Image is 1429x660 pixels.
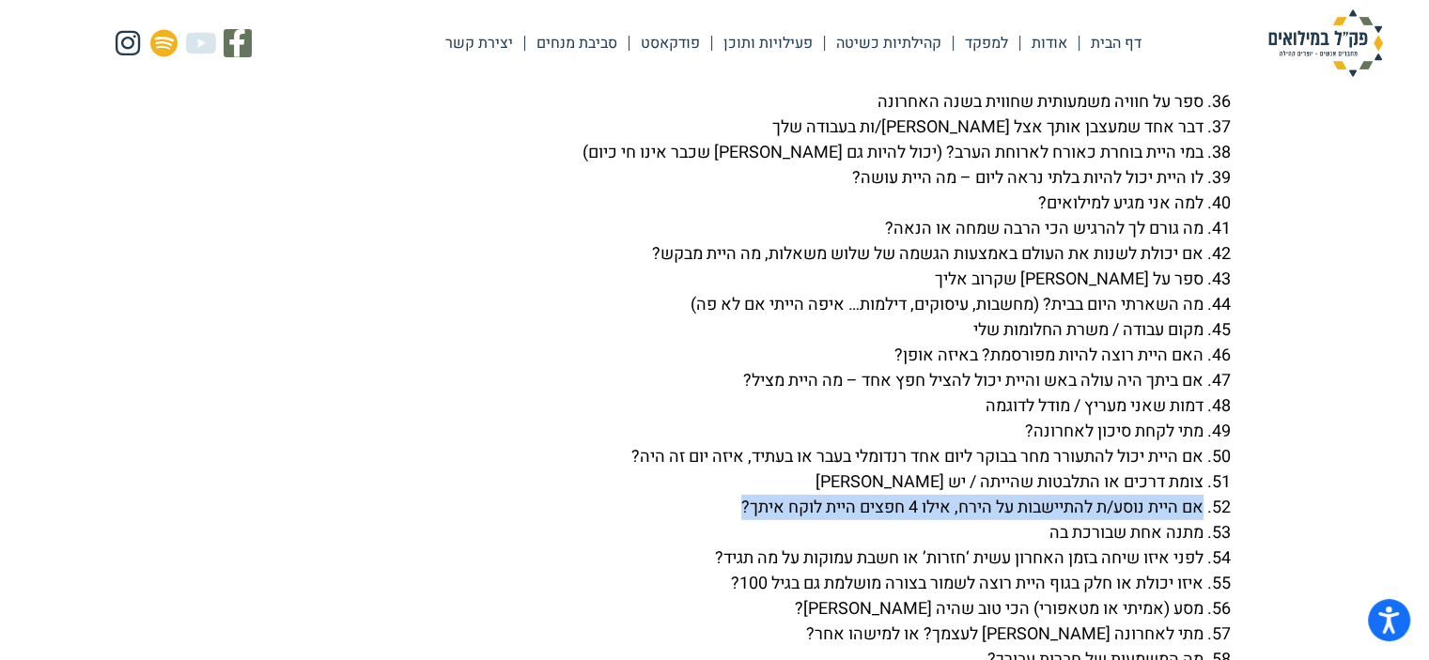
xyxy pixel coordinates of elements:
[189,317,1204,343] li: מקום עבודה / משרת החלומות שלי
[189,292,1204,317] li: מה השארתי היום בבית? (מחשבות, עיסוקים, דילמות… איפה הייתי אם לא פה)
[629,22,711,65] a: פודקאסט
[189,444,1204,469] li: אם היית יכול להתעורר מחר בבוקר ליום אחד רנדומלי בעבר או בעתיד, איזה יום זה היה?
[434,22,524,65] a: יצירת קשר
[189,267,1204,292] li: ספר על [PERSON_NAME] שקרוב אליך
[825,22,953,65] a: קהילתיות כשיטה
[189,393,1204,419] li: דמות שאני מעריץ / מודל לדוגמה
[189,622,1204,647] li: מתי לאחרונה [PERSON_NAME] לעצמך? או למישהו אחר?
[189,545,1204,571] li: לפני איזו שיחה בזמן האחרון עשית ‘חזרות’ או חשבת עמוקות על מה תגיד?
[189,140,1204,165] li: במי היית בוחרת כאורח לארוחת הערב? (יכול להיות גם [PERSON_NAME] שכבר אינו חי כיום)
[189,419,1204,444] li: מתי לקחת סיכון לאחרונה?
[434,22,1153,65] nav: Menu
[189,165,1204,191] li: לו היית יכול להיות בלתי נראה ליום – מה היית עושה?
[189,520,1204,545] li: מתנה אחת שבורכת בה
[1080,22,1153,65] a: דף הבית
[1232,9,1420,77] img: פק"ל
[712,22,824,65] a: פעילויות ותוכן
[189,191,1204,216] li: למה אני מגיע למילואים?
[189,115,1204,140] li: דבר אחד שמעצבן אותך אצל [PERSON_NAME]/ות בעבודה שלך
[189,241,1204,267] li: אם יכולת לשנות את העולם באמצעות הגשמה של שלוש משאלות, מה היית מבקש?
[189,469,1204,495] li: צומת דרכים או התלבטות שהייתה / יש [PERSON_NAME]
[189,216,1204,241] li: מה גורם לך להרגיש הכי הרבה שמחה או הנאה?
[954,22,1019,65] a: למפקד
[189,596,1204,622] li: מסע (אמיתי או מטאפורי) הכי טוב שהיה [PERSON_NAME]?
[189,495,1204,520] li: אם היית נוסע/ת להתיישבות על הירח, אילו 4 חפצים היית לוקח איתך?
[189,368,1204,393] li: אם ביתך היה עולה באש והיית יכול להציל חפץ אחד – מה היית מציל?
[189,571,1204,596] li: איזו יכולת או חלק בגוף היית רוצה לשמור בצורה מושלמת גם בגיל 100?
[189,89,1204,115] li: ספר על חוויה משמעותית שחווית בשנה האחרונה
[525,22,629,65] a: סביבת מנחים
[1020,22,1079,65] a: אודות
[189,343,1204,368] li: האם היית רוצה להיות מפורסמת? באיזה אופן?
